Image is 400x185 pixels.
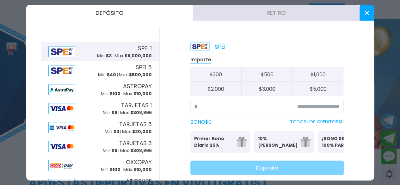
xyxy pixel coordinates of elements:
[119,120,152,128] span: TARJETAS 6
[241,82,292,96] button: $3,000
[41,118,159,137] button: AlipayTARJETAS 6Min $3Max $20,000
[129,71,152,78] span: $ 500,000
[136,63,152,71] span: SPEI 5
[26,5,193,21] button: Depósito
[123,166,152,173] p: Max
[123,90,152,97] p: Max
[241,67,292,82] button: $500
[41,156,159,175] button: AlipayOXXOPAYMin $100Max $10,000
[110,166,120,173] span: $ 100
[130,109,152,116] span: $ 308,866
[121,101,152,109] span: TARJETAS 1
[48,122,76,133] img: Alipay
[106,52,112,59] span: $ 3
[322,135,360,148] p: ¡BONO SEMANAL 100% PARA DEPORTES!
[105,128,119,135] p: Min
[237,137,247,147] img: gift
[190,118,212,126] label: BONO $ 0
[290,119,344,125] p: TODOS LOS CREDITOS $ 0
[190,160,344,175] button: Depósito
[41,61,159,80] button: AlipaySPEI 5Min $40Max $500,000
[190,42,229,51] p: SPEI 1
[190,82,242,96] button: $2,000
[132,128,152,135] span: $ 20,000
[41,80,159,99] button: AlipayASTROPAYMin $100Max $10,000
[48,103,75,114] img: Alipay
[48,84,76,95] img: Alipay
[112,109,117,116] span: $ 5
[292,82,344,96] button: $5,000
[133,166,152,173] span: $ 10,000
[48,160,76,171] img: Alipay
[190,131,250,153] button: Primer Bono Diario 25%
[120,147,152,154] p: Max
[107,71,116,78] span: $ 40
[194,135,233,148] p: Primer Bono Diario 25%
[138,44,152,52] span: SPEI 1
[125,52,152,59] span: $ 8,000,000
[41,99,159,118] button: AlipayTARJETAS 1Min $5Max $308,866
[101,90,120,97] p: Min
[190,42,210,50] img: Platform Logo
[48,141,75,152] img: Alipay
[318,131,378,153] button: ¡BONO SEMANAL 100% PARA DEPORTES!
[114,128,119,135] span: $ 3
[48,65,76,76] img: Alipay
[114,52,152,59] p: Max
[119,71,152,78] p: Max
[254,131,314,153] button: 10% [PERSON_NAME]
[193,5,360,21] button: Retiro
[103,147,117,154] p: Min
[41,42,159,61] button: AlipaySPEI 1Min $3Max $8,000,000
[258,135,297,148] p: 10% [PERSON_NAME]
[101,166,120,173] p: Min
[300,137,311,147] img: gift
[41,137,159,156] button: AlipayTARJETAS 3Min $5Max $308,866
[119,139,152,147] span: TARJETAS 3
[190,67,242,82] button: $300
[48,46,76,57] img: Alipay
[98,71,116,78] p: Min
[190,56,211,63] p: Importe
[97,52,112,59] p: Min
[122,128,152,135] p: Max
[123,82,152,90] span: ASTROPAY
[103,109,117,116] p: Min
[110,90,120,97] span: $ 100
[112,147,117,154] span: $ 5
[130,147,152,154] span: $ 308,866
[194,102,198,110] span: $
[133,90,152,97] span: $ 10,000
[292,67,344,82] button: $1,000
[120,109,152,116] p: Max
[126,158,152,166] span: OXXOPAY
